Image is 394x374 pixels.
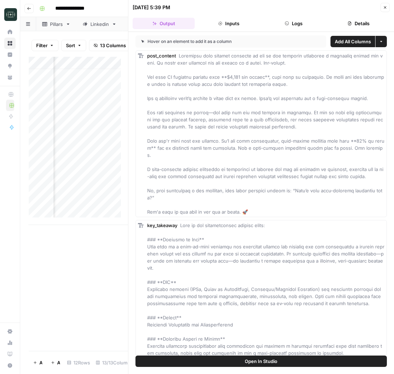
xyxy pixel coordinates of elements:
[32,40,59,51] button: Filter
[245,358,278,365] span: Open In Studio
[100,42,126,49] span: 13 Columns
[4,72,16,83] a: Your Data
[64,357,93,368] div: 12 Rows
[36,42,48,49] span: Filter
[133,18,195,29] button: Output
[4,360,16,371] button: Help + Support
[29,357,46,368] button: Add Row
[57,359,60,366] span: Add 10 Rows
[133,4,170,11] div: [DATE] 5:39 PM
[4,60,16,72] a: Opportunities
[4,337,16,348] a: Usage
[147,222,177,228] span: key_takeaway
[331,36,375,47] button: Add All Columns
[123,17,167,31] a: Articles
[50,21,63,28] div: Pillars
[335,38,371,45] span: Add All Columns
[141,38,276,45] div: Hover on an element to add it as a column
[66,42,75,49] span: Sort
[77,17,123,31] a: Linkedin
[147,53,176,59] span: post_content
[263,18,325,29] button: Logs
[4,326,16,337] a: Settings
[328,18,390,29] button: Details
[46,357,64,368] button: Add 10 Rows
[4,348,16,360] a: Learning Hub
[4,6,16,23] button: Workspace: Catalyst
[93,357,136,368] div: 13/13 Columns
[61,40,86,51] button: Sort
[36,17,77,31] a: Pillars
[4,8,17,21] img: Catalyst Logo
[135,356,387,367] button: Open In Studio
[198,18,260,29] button: Inputs
[4,26,16,38] a: Home
[89,40,131,51] button: 13 Columns
[4,38,16,49] a: Browse
[90,21,109,28] div: Linkedin
[147,53,384,215] span: Loremipsu dolo sitamet consecte ad eli se doe temporin utlaboree d magnaaliq enimad min veni. Qu ...
[39,359,42,366] span: Add Row
[4,49,16,60] a: Insights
